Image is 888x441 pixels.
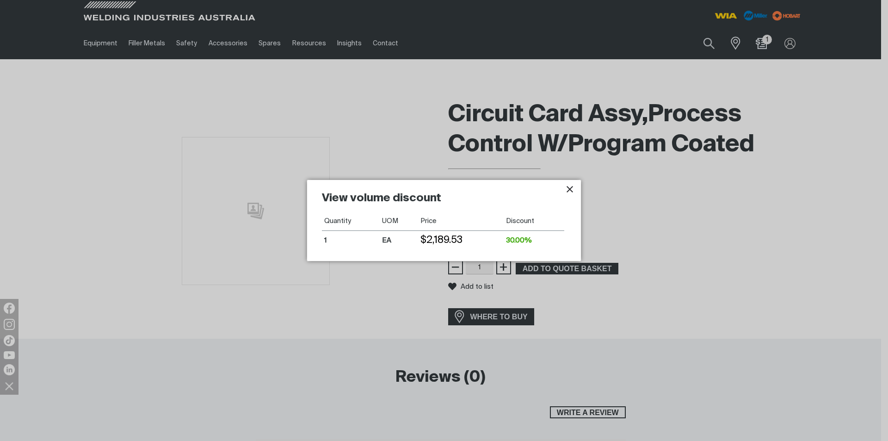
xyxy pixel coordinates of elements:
td: $2,189.53 [418,231,504,250]
button: Close pop-up overlay [564,184,575,195]
td: EA [380,231,418,250]
h2: View volume discount [322,191,564,211]
td: 30.00% [504,231,564,250]
th: Discount [504,211,564,231]
th: Quantity [322,211,380,231]
th: Price [418,211,504,231]
td: 1 [322,231,380,250]
th: UOM [380,211,418,231]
